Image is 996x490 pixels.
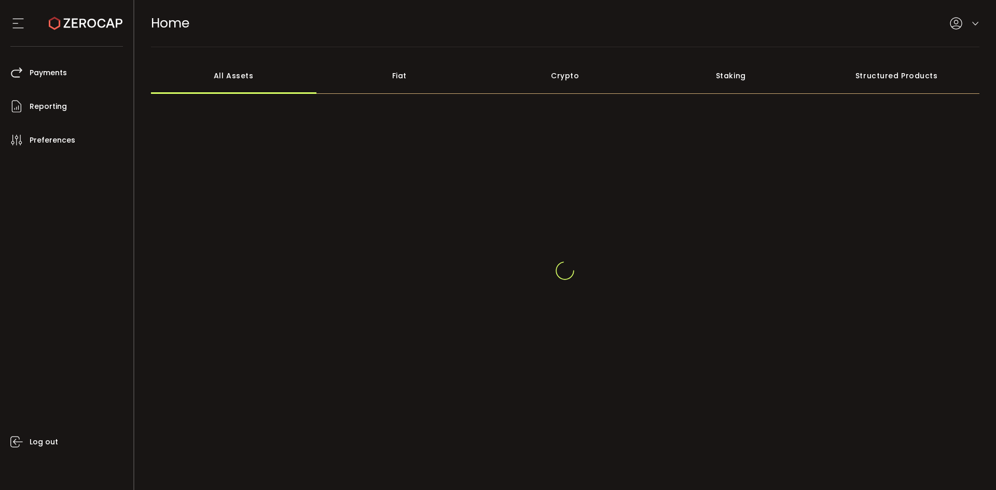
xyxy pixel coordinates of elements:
div: Structured Products [814,58,980,94]
span: Payments [30,65,67,80]
span: Reporting [30,99,67,114]
span: Preferences [30,133,75,148]
span: Log out [30,435,58,450]
div: All Assets [151,58,317,94]
div: Fiat [316,58,482,94]
div: Crypto [482,58,648,94]
div: Staking [648,58,814,94]
span: Home [151,14,189,32]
